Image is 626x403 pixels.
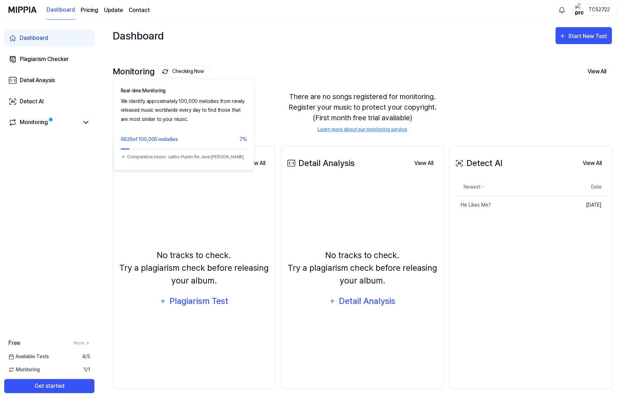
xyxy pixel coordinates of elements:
a: He Likes Me? [454,196,566,214]
div: Plagiarism Checker [20,55,69,63]
a: Dashboard [47,0,75,20]
button: Plagiarism Test [155,293,233,310]
span: Available Tests [8,353,49,360]
div: 6926 of 100,000 melodies [121,135,178,144]
a: Detail Anaysis [4,72,94,89]
img: monitoring Icon [162,69,168,74]
span: 4 / 5 [82,353,90,360]
div: Detail Anaysis [20,76,55,85]
button: Start New Test [556,27,612,44]
button: Detail Analysis [324,293,400,310]
a: Pricing [81,6,98,14]
div: Lakho Public Re Jave [PERSON_NAME] [168,152,247,161]
span: Free [8,339,20,347]
a: Update [104,6,123,14]
div: Monitoring [113,66,210,78]
button: profileTC52722 [572,4,618,16]
div: 7% [240,135,247,144]
th: Date [566,179,607,196]
div: Dashboard [113,27,164,45]
div: No tracks to check. Try a plagiarism check before releasing your album. [286,249,439,287]
button: View All [582,64,612,79]
div: Plagiarism Test [169,294,229,308]
div: Real-time Monitoring [121,86,247,96]
img: 알림 [558,6,566,14]
div: Monitoring [20,118,48,127]
div: Detail Analysis [286,157,355,170]
div: Comparative music: [127,152,167,161]
div: Detect AI [20,97,44,106]
div: We identify approximately 100,000 melodies from newly released music worldwide every day to find ... [121,97,247,124]
a: Contact [129,6,150,14]
button: Checking Now [159,66,210,78]
a: Detect AI [4,93,94,110]
button: Get started [4,379,94,393]
button: View All [241,156,271,170]
a: Dashboard [4,30,94,47]
td: [DATE] [566,196,607,215]
div: Detail Analysis [338,294,396,308]
div: Dashboard [20,34,48,42]
button: View All [577,156,607,170]
a: Learn more about our monitoring service [318,126,407,133]
div: He Likes Me? [454,201,491,209]
a: Plagiarism Checker [4,51,94,68]
div: Detect AI [454,157,502,170]
button: View All [409,156,439,170]
a: Monitoring [8,118,79,127]
img: profile [575,3,583,17]
span: Monitoring [8,366,40,373]
span: 1 / 1 [83,366,90,373]
div: TC52722 [585,6,613,13]
div: No tracks to check. Try a plagiarism check before releasing your album. [117,249,271,287]
a: More [74,340,90,346]
div: Start New Test [568,32,608,41]
div: There are no songs registered for monitoring. Register your music to protect your copyright. (Fir... [113,83,612,142]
